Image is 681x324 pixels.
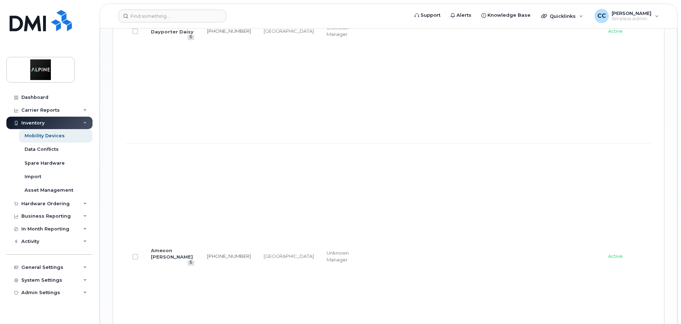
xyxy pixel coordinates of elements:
[118,10,226,22] input: Find something...
[456,12,471,19] span: Alerts
[207,253,251,259] a: [PHONE_NUMBER]
[612,10,651,16] span: [PERSON_NAME]
[410,8,445,22] a: Support
[327,250,357,263] div: Unknown Manager
[608,28,623,34] span: Active
[536,9,588,23] div: Quicklinks
[597,12,606,20] span: CC
[487,12,530,19] span: Knowledge Base
[612,16,651,22] span: Wireless Admin
[590,9,664,23] div: Clara Coelho
[550,13,576,19] span: Quicklinks
[421,12,440,19] span: Support
[188,260,194,266] a: View Last Bill
[207,28,251,34] a: [PHONE_NUMBER]
[264,253,314,259] span: [GEOGRAPHIC_DATA]
[151,22,194,34] a: Amexon Dayporter Daisy
[476,8,535,22] a: Knowledge Base
[264,28,314,34] span: [GEOGRAPHIC_DATA]
[608,253,623,259] span: Active
[188,35,194,40] a: View Last Bill
[327,25,357,38] div: Unknown Manager
[151,248,193,260] a: Amexon [PERSON_NAME]
[445,8,476,22] a: Alerts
